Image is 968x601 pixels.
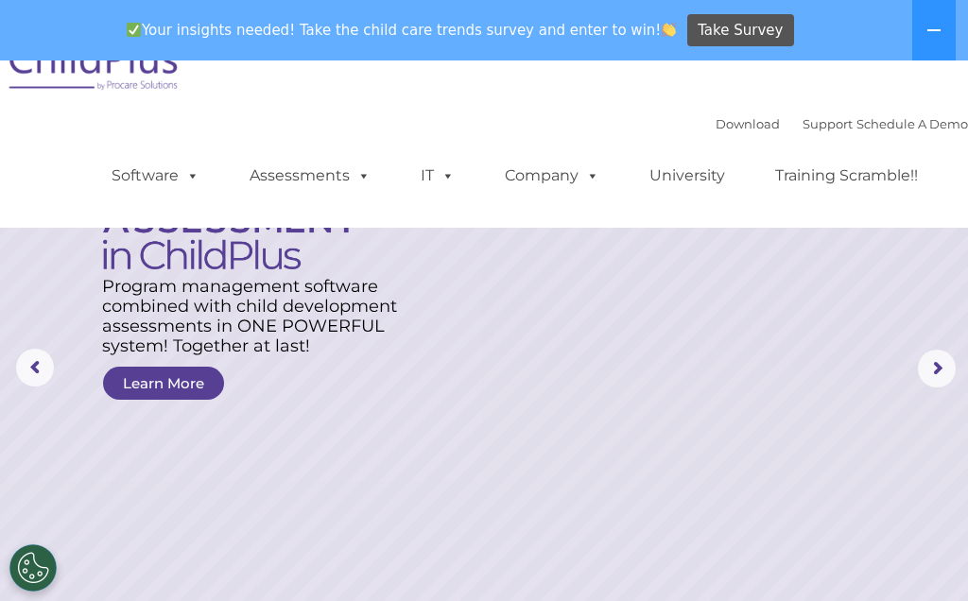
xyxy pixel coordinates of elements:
[856,116,968,131] a: Schedule A Demo
[756,157,937,195] a: Training Scramble!!
[486,157,618,195] a: Company
[716,116,968,131] font: |
[103,367,224,400] a: Learn More
[102,277,412,356] rs-layer: Program management software combined with child development assessments in ONE POWERFUL system! T...
[118,12,684,49] span: Your insights needed! Take the child care trends survey and enter to win!
[649,397,968,601] iframe: Chat Widget
[127,23,141,37] img: ✅
[9,544,57,592] button: Cookies Settings
[803,116,853,131] a: Support
[631,157,744,195] a: University
[93,157,218,195] a: Software
[716,116,780,131] a: Download
[662,23,676,37] img: 👏
[231,157,389,195] a: Assessments
[687,14,794,47] a: Take Survey
[402,157,474,195] a: IT
[698,14,783,47] span: Take Survey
